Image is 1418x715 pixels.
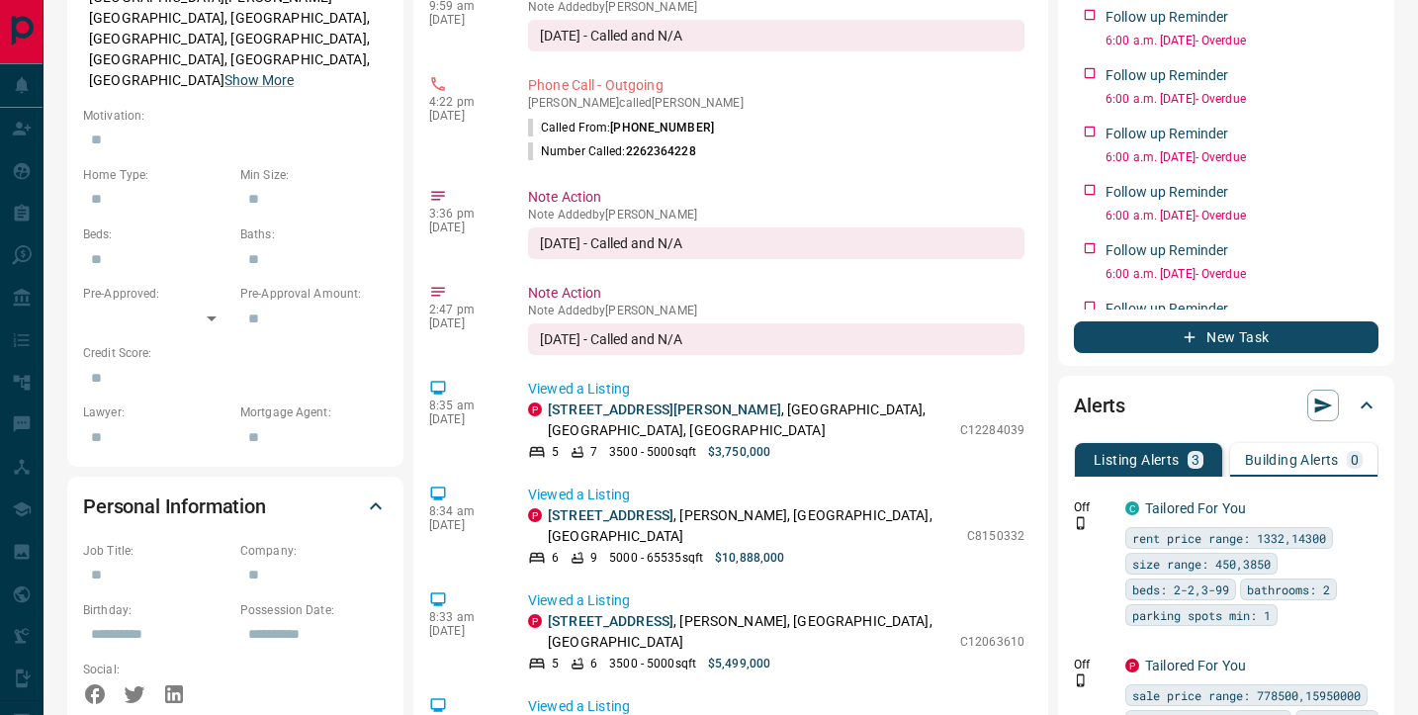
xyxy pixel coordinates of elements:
[528,20,1024,51] div: [DATE] - Called and N/A
[1247,580,1330,599] span: bathrooms: 2
[1245,453,1339,467] p: Building Alerts
[1125,501,1139,515] div: condos.ca
[1132,685,1361,705] span: sale price range: 778500,15950000
[967,527,1024,545] p: C8150332
[429,504,498,518] p: 8:34 am
[224,70,294,91] button: Show More
[1074,673,1088,687] svg: Push Notification Only
[1106,124,1228,144] p: Follow up Reminder
[83,344,388,362] p: Credit Score:
[1074,321,1378,353] button: New Task
[610,121,714,134] span: [PHONE_NUMBER]
[240,285,388,303] p: Pre-Approval Amount:
[429,610,498,624] p: 8:33 am
[1132,605,1271,625] span: parking spots min: 1
[1132,554,1271,574] span: size range: 450,3850
[590,655,597,672] p: 6
[528,402,542,416] div: property.ca
[609,443,696,461] p: 3500 - 5000 sqft
[83,601,230,619] p: Birthday:
[590,443,597,461] p: 7
[240,403,388,421] p: Mortgage Agent:
[240,166,388,184] p: Min Size:
[1074,382,1378,429] div: Alerts
[83,661,230,678] p: Social:
[548,507,673,523] a: [STREET_ADDRESS]
[429,518,498,532] p: [DATE]
[548,400,950,441] p: , [GEOGRAPHIC_DATA], [GEOGRAPHIC_DATA], [GEOGRAPHIC_DATA]
[552,443,559,461] p: 5
[429,95,498,109] p: 4:22 pm
[715,549,784,567] p: $10,888,000
[1106,65,1228,86] p: Follow up Reminder
[429,221,498,234] p: [DATE]
[528,119,714,136] p: Called From:
[528,304,1024,317] p: Note Added by [PERSON_NAME]
[1106,32,1378,49] p: 6:00 a.m. [DATE] - Overdue
[528,142,696,160] p: Number Called:
[552,549,559,567] p: 6
[1106,90,1378,108] p: 6:00 a.m. [DATE] - Overdue
[1145,500,1246,516] a: Tailored For You
[528,508,542,522] div: property.ca
[83,403,230,421] p: Lawyer:
[548,505,957,547] p: , [PERSON_NAME], [GEOGRAPHIC_DATA], [GEOGRAPHIC_DATA]
[626,144,696,158] span: 2262364228
[1132,580,1229,599] span: beds: 2-2,3-99
[1074,498,1113,516] p: Off
[429,207,498,221] p: 3:36 pm
[528,590,1024,611] p: Viewed a Listing
[429,399,498,412] p: 8:35 am
[83,225,230,243] p: Beds:
[429,303,498,316] p: 2:47 pm
[83,491,266,522] h2: Personal Information
[528,283,1024,304] p: Note Action
[1106,240,1228,261] p: Follow up Reminder
[1125,659,1139,672] div: property.ca
[590,549,597,567] p: 9
[1106,299,1228,319] p: Follow up Reminder
[528,227,1024,259] div: [DATE] - Called and N/A
[429,13,498,27] p: [DATE]
[1074,390,1125,421] h2: Alerts
[1106,182,1228,203] p: Follow up Reminder
[429,316,498,330] p: [DATE]
[1106,207,1378,224] p: 6:00 a.m. [DATE] - Overdue
[528,187,1024,208] p: Note Action
[548,611,950,653] p: , [PERSON_NAME], [GEOGRAPHIC_DATA], [GEOGRAPHIC_DATA]
[708,443,770,461] p: $3,750,000
[429,109,498,123] p: [DATE]
[83,483,388,530] div: Personal Information
[1106,148,1378,166] p: 6:00 a.m. [DATE] - Overdue
[1094,453,1180,467] p: Listing Alerts
[240,542,388,560] p: Company:
[429,624,498,638] p: [DATE]
[83,107,388,125] p: Motivation:
[1132,528,1326,548] span: rent price range: 1332,14300
[240,601,388,619] p: Possession Date:
[528,379,1024,400] p: Viewed a Listing
[708,655,770,672] p: $5,499,000
[1074,516,1088,530] svg: Push Notification Only
[528,75,1024,96] p: Phone Call - Outgoing
[528,96,1024,110] p: [PERSON_NAME] called [PERSON_NAME]
[240,225,388,243] p: Baths:
[960,421,1024,439] p: C12284039
[1074,656,1113,673] p: Off
[83,285,230,303] p: Pre-Approved:
[609,549,703,567] p: 5000 - 65535 sqft
[552,655,559,672] p: 5
[83,542,230,560] p: Job Title:
[528,323,1024,355] div: [DATE] - Called and N/A
[1192,453,1199,467] p: 3
[1106,7,1228,28] p: Follow up Reminder
[609,655,696,672] p: 3500 - 5000 sqft
[1145,658,1246,673] a: Tailored For You
[429,412,498,426] p: [DATE]
[1351,453,1359,467] p: 0
[528,485,1024,505] p: Viewed a Listing
[960,633,1024,651] p: C12063610
[528,208,1024,222] p: Note Added by [PERSON_NAME]
[528,614,542,628] div: property.ca
[548,613,673,629] a: [STREET_ADDRESS]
